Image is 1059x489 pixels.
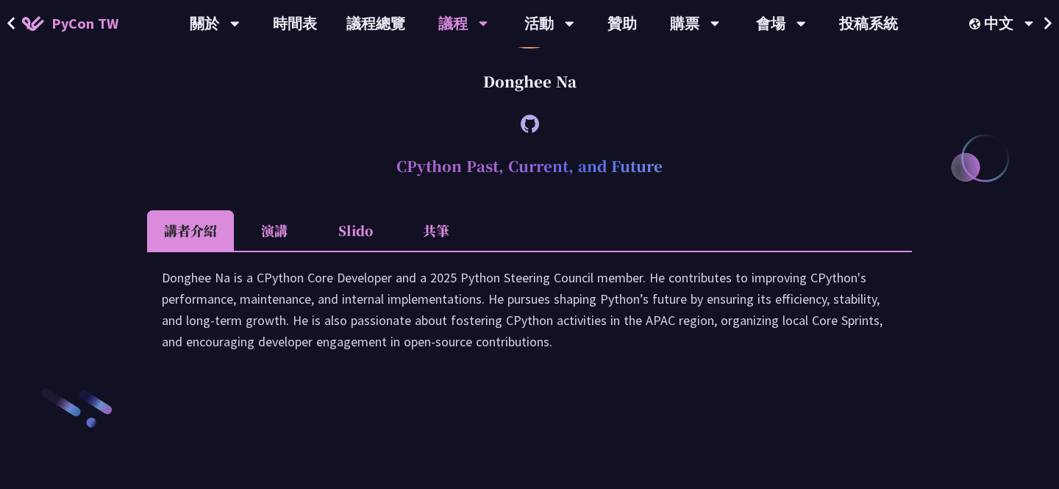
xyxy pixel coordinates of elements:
li: 講者介紹 [147,210,234,251]
li: 共筆 [396,210,477,251]
h2: CPython Past, Current, and Future [147,144,912,188]
li: Slido [315,210,396,251]
span: PyCon TW [51,13,118,35]
div: Donghee Na [147,60,912,104]
img: Locale Icon [969,18,984,29]
li: 演講 [234,210,315,251]
div: Donghee Na is a CPython Core Developer and a 2025 Python Steering Council member. He contributes ... [162,267,897,367]
a: PyCon TW [7,5,133,42]
img: Home icon of PyCon TW 2025 [22,16,44,31]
